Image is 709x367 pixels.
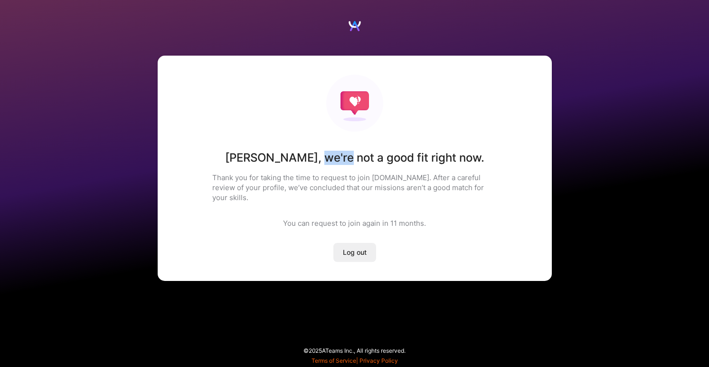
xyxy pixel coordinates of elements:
[312,357,356,364] a: Terms of Service
[348,19,362,33] img: Logo
[359,357,398,364] a: Privacy Policy
[333,243,376,262] button: Log out
[343,248,367,257] span: Log out
[225,151,484,165] h1: [PERSON_NAME] , we're not a good fit right now.
[326,75,383,132] img: Not fit
[312,357,398,364] span: |
[283,218,426,228] div: You can request to join again in 11 months .
[212,173,497,203] p: Thank you for taking the time to request to join [DOMAIN_NAME]. After a careful review of your pr...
